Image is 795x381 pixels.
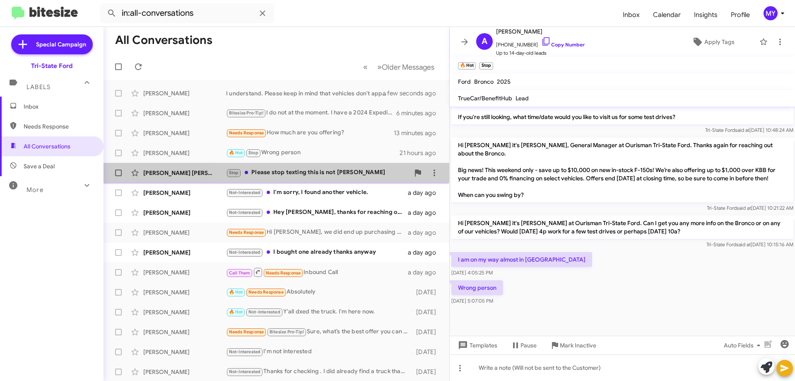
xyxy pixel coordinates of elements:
[229,210,261,215] span: Not-Interested
[394,129,443,137] div: 13 minutes ago
[396,109,443,117] div: 6 minutes ago
[706,241,793,248] span: Tri-State Ford [DATE] 10:15:16 AM
[24,162,55,170] span: Save a Deal
[229,170,239,175] span: Stop
[24,142,70,150] span: All Conversations
[229,349,261,354] span: Not-Interested
[412,308,443,316] div: [DATE]
[229,190,261,195] span: Not-Interested
[736,241,751,248] span: said at
[735,127,749,133] span: said at
[229,309,243,315] span: 🔥 Hot
[226,228,408,237] div: Hi [PERSON_NAME], we did end up purchasing one then. Thank you for checking back in.
[143,189,226,197] div: [PERSON_NAME]
[229,150,243,155] span: 🔥 Hot
[229,289,243,295] span: 🔥 Hot
[705,127,793,133] span: Tri-State Ford [DATE] 10:48:24 AM
[226,287,412,297] div: Absolutely
[270,329,304,335] span: Bitesize Pro-Tip!
[520,338,537,353] span: Pause
[229,230,264,235] span: Needs Response
[400,149,443,157] div: 21 hours ago
[704,34,735,49] span: Apply Tags
[143,328,226,336] div: [PERSON_NAME]
[266,270,301,276] span: Needs Response
[143,228,226,237] div: [PERSON_NAME]
[616,3,646,27] a: Inbox
[393,89,443,97] div: a few seconds ago
[248,150,258,155] span: Stop
[143,288,226,296] div: [PERSON_NAME]
[451,280,503,295] p: Wrong person
[541,41,585,48] a: Copy Number
[143,368,226,376] div: [PERSON_NAME]
[408,228,443,237] div: a day ago
[26,186,43,194] span: More
[458,62,476,70] small: 🔥 Hot
[543,338,603,353] button: Mark Inactive
[412,368,443,376] div: [DATE]
[458,78,471,85] span: Ford
[408,248,443,257] div: a day ago
[226,267,408,277] div: Inbound Call
[226,208,408,217] div: Hey [PERSON_NAME], thanks for reaching out. We're not going to be looking for any new cars at thi...
[451,298,493,304] span: [DATE] 5:07:05 PM
[496,36,585,49] span: [PHONE_NUMBER]
[687,3,724,27] span: Insights
[226,108,396,118] div: I do not at the moment. I have a 2024 Expedition Limited here. It's a pre-owned one. Let me know ...
[226,168,410,177] div: Please stop texting this is not [PERSON_NAME]
[408,209,443,217] div: a day ago
[516,95,529,102] span: Lead
[482,35,487,48] span: A
[11,34,93,54] a: Special Campaign
[229,110,263,116] span: Bitesize Pro-Tip!
[670,34,755,49] button: Apply Tags
[226,327,412,337] div: Sure, what’s the best offer you can give me?
[36,40,86,49] span: Special Campaign
[229,329,264,335] span: Needs Response
[248,309,280,315] span: Not-Interested
[143,109,226,117] div: [PERSON_NAME]
[372,58,439,75] button: Next
[724,338,764,353] span: Auto Fields
[451,252,592,267] p: I am on my way almost in [GEOGRAPHIC_DATA]
[504,338,543,353] button: Pause
[226,347,412,357] div: I'm not interested
[31,62,72,70] div: Tri-State Ford
[226,128,394,138] div: How much are you offering?
[24,102,94,111] span: Inbox
[496,27,585,36] span: [PERSON_NAME]
[450,338,504,353] button: Templates
[248,289,284,295] span: Needs Response
[707,205,793,211] span: Tri-State Ford [DATE] 10:21:22 AM
[226,188,408,197] div: I'm sorry, I found another vehicle.
[737,205,751,211] span: said at
[115,34,212,47] h1: All Conversations
[412,328,443,336] div: [DATE]
[143,89,226,97] div: [PERSON_NAME]
[226,248,408,257] div: I bought one already thanks anyway
[724,3,756,27] a: Profile
[560,338,596,353] span: Mark Inactive
[143,149,226,157] div: [PERSON_NAME]
[377,62,382,72] span: »
[646,3,687,27] span: Calendar
[229,130,264,136] span: Needs Response
[229,369,261,374] span: Not-Interested
[363,62,368,72] span: «
[143,248,226,257] div: [PERSON_NAME]
[143,348,226,356] div: [PERSON_NAME]
[229,250,261,255] span: Not-Interested
[496,49,585,57] span: Up to 14-day-old leads
[756,6,786,20] button: MY
[143,169,226,177] div: [PERSON_NAME] [PERSON_NAME]
[143,268,226,277] div: [PERSON_NAME]
[382,63,434,72] span: Older Messages
[451,269,493,276] span: [DATE] 4:05:25 PM
[143,209,226,217] div: [PERSON_NAME]
[359,58,439,75] nav: Page navigation example
[143,129,226,137] div: [PERSON_NAME]
[497,78,511,85] span: 2025
[100,3,274,23] input: Search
